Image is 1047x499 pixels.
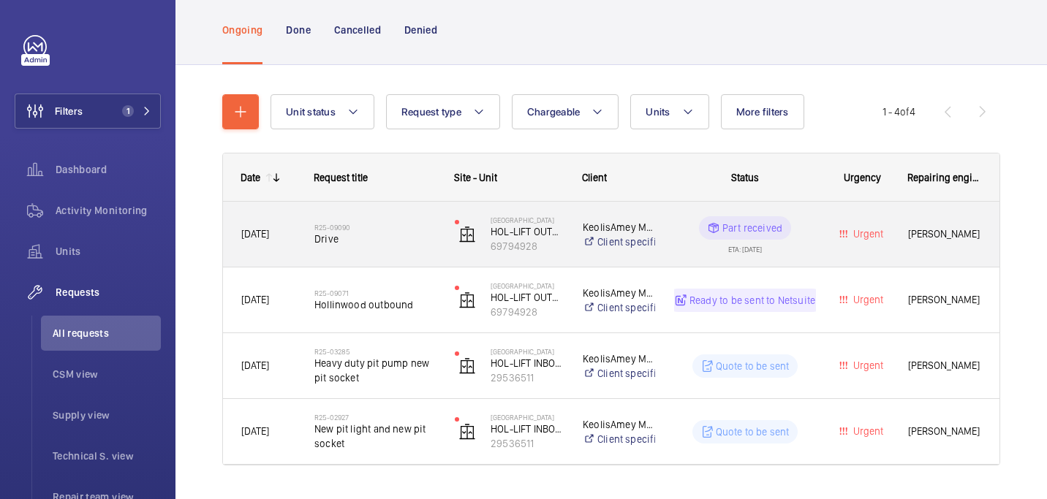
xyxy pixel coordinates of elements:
[334,23,381,37] p: Cancelled
[583,351,655,366] p: KeolisAmey Metrolink
[491,239,564,254] p: 69794928
[844,172,881,183] span: Urgency
[404,23,437,37] p: Denied
[582,172,607,183] span: Client
[491,356,564,370] p: HOL-LIFT INBOUND
[850,425,883,437] span: Urgent
[386,94,500,129] button: Request type
[583,286,655,300] p: KeolisAmey Metrolink
[314,223,436,232] h2: R25-09090
[286,23,310,37] p: Done
[314,172,368,183] span: Request title
[458,357,476,375] img: elevator.svg
[491,347,564,356] p: [GEOGRAPHIC_DATA]
[716,424,790,439] p: Quote to be sent
[850,228,883,240] span: Urgent
[241,294,269,305] span: [DATE]
[882,107,915,117] span: 1 - 4 4
[491,224,564,239] p: HOL-LIFT OUTBOUND
[56,162,161,177] span: Dashboard
[491,422,564,436] p: HOL-LIFT INBOUND
[583,417,655,432] p: KeolisAmey Metrolink
[55,104,83,118] span: Filters
[222,23,262,37] p: Ongoing
[53,408,161,422] span: Supply view
[583,220,655,235] p: KeolisAmey Metrolink
[716,359,790,373] p: Quote to be sent
[15,94,161,129] button: Filters1
[458,423,476,441] img: elevator.svg
[53,326,161,340] span: All requests
[458,226,476,243] img: elevator.svg
[491,216,564,224] p: [GEOGRAPHIC_DATA]
[241,425,269,437] span: [DATE]
[900,106,910,118] span: of
[908,423,981,440] span: [PERSON_NAME]
[314,422,436,451] span: New pit light and new pit socket
[56,285,161,300] span: Requests
[908,292,981,308] span: [PERSON_NAME]
[512,94,619,129] button: Chargeable
[122,105,134,117] span: 1
[689,293,815,308] p: Ready to be sent to Netsuite
[458,292,476,309] img: elevator.svg
[630,94,708,129] button: Units
[56,203,161,218] span: Activity Monitoring
[908,357,981,374] span: [PERSON_NAME]
[583,432,655,446] a: Client specific
[731,172,759,183] span: Status
[728,240,762,253] div: ETA: [DATE]
[583,366,655,381] a: Client specific
[491,413,564,422] p: [GEOGRAPHIC_DATA]
[314,356,436,385] span: Heavy duty pit pump new pit socket
[908,226,981,243] span: [PERSON_NAME]
[722,221,782,235] p: Part received
[53,449,161,463] span: Technical S. view
[491,370,564,385] p: 29536511
[721,94,804,129] button: More filters
[241,228,269,240] span: [DATE]
[271,94,374,129] button: Unit status
[56,244,161,259] span: Units
[53,367,161,381] span: CSM view
[314,289,436,297] h2: R25-09071
[314,347,436,356] h2: R25-03285
[314,232,436,246] span: Drive
[907,172,982,183] span: Repairing engineer
[241,172,260,183] div: Date
[491,436,564,451] p: 29536511
[241,359,269,371] span: [DATE]
[527,106,581,118] span: Chargeable
[314,297,436,312] span: Hollinwood outbound
[454,172,497,183] span: Site - Unit
[491,281,564,290] p: [GEOGRAPHIC_DATA]
[314,413,436,422] h2: R25-02927
[583,235,655,249] a: Client specific
[850,294,883,305] span: Urgent
[850,359,883,371] span: Urgent
[491,305,564,319] p: 69794928
[401,106,461,118] span: Request type
[286,106,336,118] span: Unit status
[736,106,789,118] span: More filters
[583,300,655,315] a: Client specific
[491,290,564,305] p: HOL-LIFT OUTBOUND
[646,106,670,118] span: Units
